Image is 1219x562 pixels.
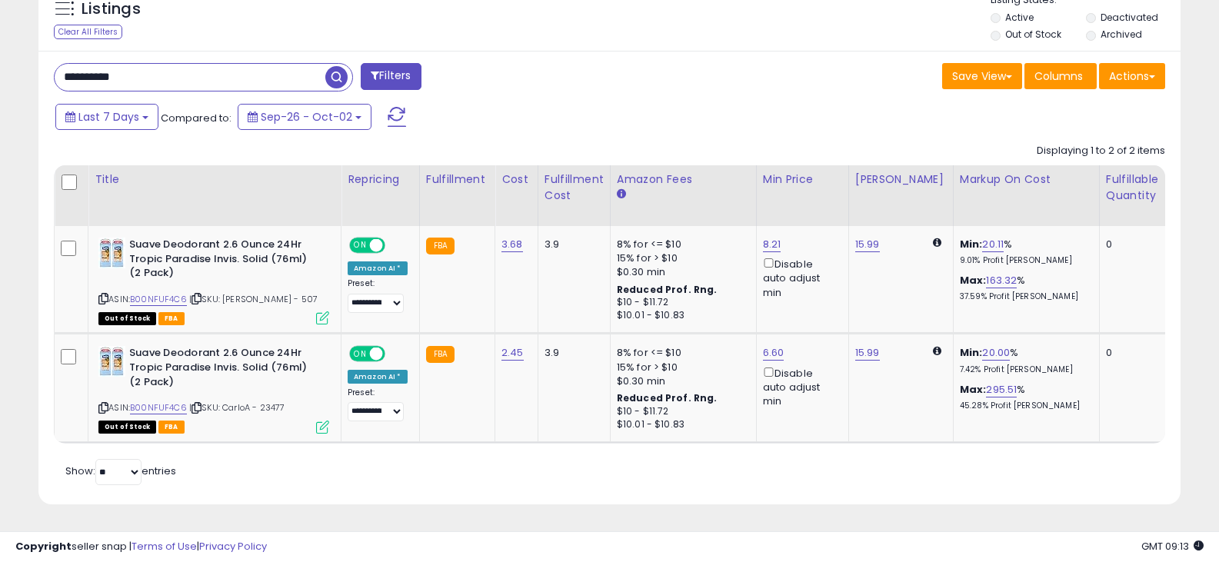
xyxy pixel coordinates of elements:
div: Amazon Fees [617,171,750,188]
div: seller snap | | [15,540,267,554]
div: 0 [1106,238,1154,251]
div: [PERSON_NAME] [855,171,947,188]
span: FBA [158,312,185,325]
b: Max: [960,382,987,397]
span: Sep-26 - Oct-02 [261,109,352,125]
div: Min Price [763,171,842,188]
a: 3.68 [501,237,523,252]
button: Save View [942,63,1022,89]
p: 37.59% Profit [PERSON_NAME] [960,291,1087,302]
div: Preset: [348,278,408,313]
div: 8% for <= $10 [617,346,744,360]
a: 20.11 [982,237,1004,252]
span: OFF [383,348,408,361]
label: Active [1005,11,1034,24]
span: All listings that are currently out of stock and unavailable for purchase on Amazon [98,421,156,434]
label: Out of Stock [1005,28,1061,41]
div: % [960,346,1087,374]
div: Markup on Cost [960,171,1093,188]
div: Title [95,171,335,188]
small: FBA [426,238,455,254]
div: Fulfillment Cost [545,171,604,204]
img: 51m3Iq4uNvL._SL40_.jpg [98,238,125,268]
b: Max: [960,273,987,288]
p: 9.01% Profit [PERSON_NAME] [960,255,1087,266]
div: 8% for <= $10 [617,238,744,251]
div: Fulfillable Quantity [1106,171,1159,204]
div: Repricing [348,171,413,188]
button: Last 7 Days [55,104,158,130]
div: ASIN: [98,346,329,431]
a: 295.51 [986,382,1017,397]
th: The percentage added to the cost of goods (COGS) that forms the calculator for Min & Max prices. [953,165,1099,226]
a: B00NFUF4C6 [130,293,187,306]
div: $10 - $11.72 [617,296,744,309]
div: 3.9 [545,346,598,360]
a: 8.21 [763,237,781,252]
span: | SKU: CarloA - 23477 [189,401,285,414]
span: Compared to: [161,111,231,125]
div: Preset: [348,387,408,422]
div: Clear All Filters [54,25,122,39]
b: Suave Deodorant 2.6 Ounce 24Hr Tropic Paradise Invis. Solid (76ml) (2 Pack) [129,238,316,284]
a: B00NFUF4C6 [130,401,187,414]
b: Reduced Prof. Rng. [617,283,718,296]
a: Terms of Use [132,539,197,554]
div: Cost [501,171,531,188]
div: 0 [1106,346,1154,360]
div: Fulfillment [426,171,488,188]
span: Show: entries [65,464,176,478]
button: Filters [361,63,421,90]
span: Last 7 Days [78,109,139,125]
div: $10 - $11.72 [617,405,744,418]
div: 15% for > $10 [617,361,744,374]
div: Displaying 1 to 2 of 2 items [1037,144,1165,158]
a: 6.60 [763,345,784,361]
span: 2025-10-10 09:13 GMT [1141,539,1204,554]
span: Columns [1034,68,1083,84]
strong: Copyright [15,539,72,554]
span: OFF [383,239,408,252]
p: 45.28% Profit [PERSON_NAME] [960,401,1087,411]
a: 15.99 [855,345,880,361]
div: Disable auto adjust min [763,255,837,300]
a: 15.99 [855,237,880,252]
a: 2.45 [501,345,524,361]
div: Disable auto adjust min [763,364,837,409]
b: Suave Deodorant 2.6 Ounce 24Hr Tropic Paradise Invis. Solid (76ml) (2 Pack) [129,346,316,393]
b: Min: [960,345,983,360]
div: 15% for > $10 [617,251,744,265]
div: ASIN: [98,238,329,323]
label: Deactivated [1101,11,1158,24]
span: FBA [158,421,185,434]
div: % [960,238,1087,266]
label: Archived [1101,28,1142,41]
div: Amazon AI * [348,261,408,275]
b: Reduced Prof. Rng. [617,391,718,404]
span: ON [351,239,370,252]
span: All listings that are currently out of stock and unavailable for purchase on Amazon [98,312,156,325]
div: $0.30 min [617,265,744,279]
p: 7.42% Profit [PERSON_NAME] [960,364,1087,375]
b: Min: [960,237,983,251]
a: Privacy Policy [199,539,267,554]
small: FBA [426,346,455,363]
button: Sep-26 - Oct-02 [238,104,371,130]
span: | SKU: [PERSON_NAME] - 507 [189,293,318,305]
a: 20.00 [982,345,1010,361]
div: $10.01 - $10.83 [617,418,744,431]
img: 51m3Iq4uNvL._SL40_.jpg [98,346,125,377]
button: Columns [1024,63,1097,89]
div: % [960,274,1087,302]
small: Amazon Fees. [617,188,626,201]
a: 163.32 [986,273,1017,288]
div: $10.01 - $10.83 [617,309,744,322]
span: ON [351,348,370,361]
div: % [960,383,1087,411]
button: Actions [1099,63,1165,89]
div: $0.30 min [617,374,744,388]
div: 3.9 [545,238,598,251]
div: Amazon AI * [348,370,408,384]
